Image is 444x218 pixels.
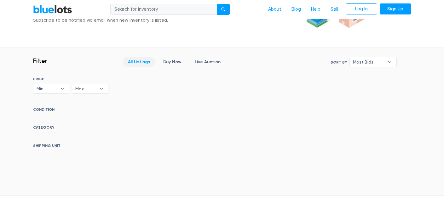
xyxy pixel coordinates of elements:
[353,57,384,67] span: Most Bids
[380,3,411,15] a: Sign Up
[383,57,396,67] b: ▾
[95,84,108,93] b: ▾
[33,107,108,114] h6: CONDITION
[33,57,47,64] h3: Filter
[33,143,108,150] h6: SHIPPING UNIT
[33,5,72,14] a: BlueLots
[158,57,187,67] a: Buy Now
[33,17,170,24] div: Subscribe to be notified via email when new inventory is listed.
[331,59,347,65] label: Sort By
[326,3,343,15] a: Sell
[286,3,306,15] a: Blog
[33,125,108,132] h6: CATEGORY
[189,57,226,67] a: Live Auction
[75,84,96,93] span: Max
[123,57,155,67] a: All Listings
[306,3,326,15] a: Help
[346,3,377,15] a: Log In
[56,84,69,93] b: ▾
[37,84,57,93] span: Min
[263,3,286,15] a: About
[110,4,217,15] input: Search for inventory
[33,77,108,81] h6: PRICE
